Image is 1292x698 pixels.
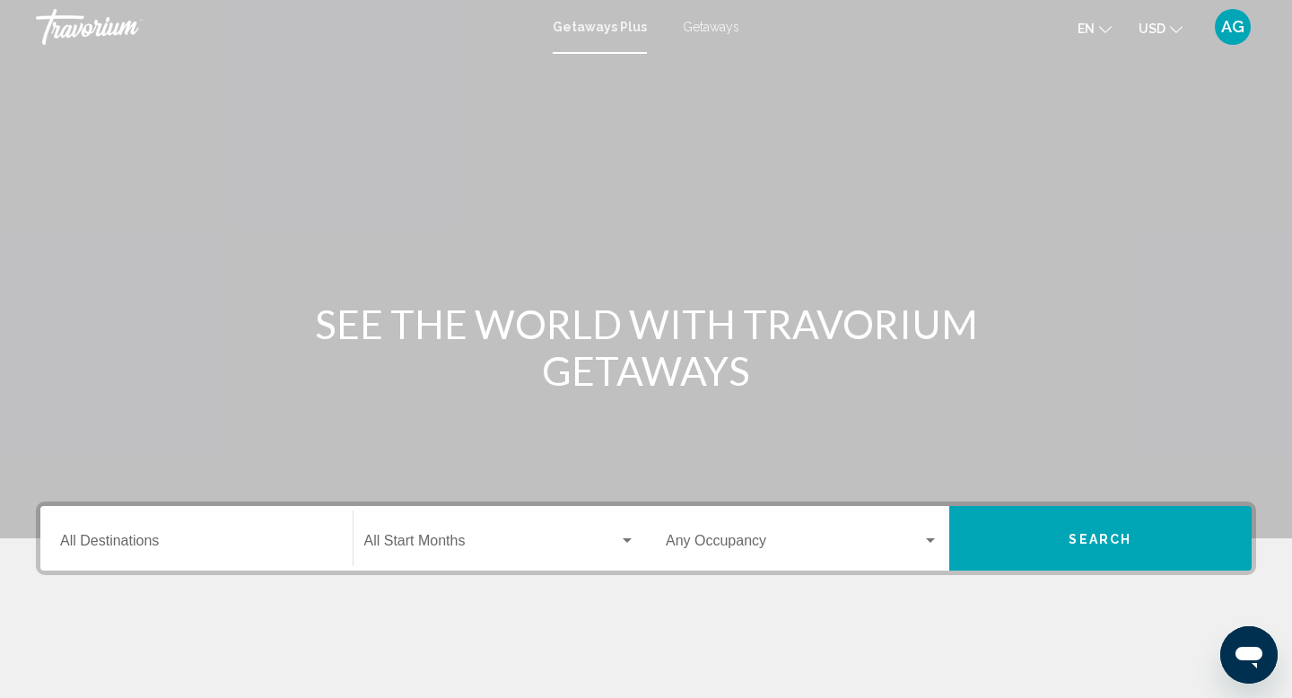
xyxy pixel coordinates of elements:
a: Travorium [36,9,535,45]
a: Getaways [683,20,739,34]
button: User Menu [1209,8,1256,46]
span: Search [1069,532,1131,546]
iframe: Button to launch messaging window [1220,626,1278,684]
div: Search widget [40,506,1252,571]
span: AG [1221,18,1244,36]
a: Getaways Plus [553,20,647,34]
button: Change currency [1139,15,1183,41]
span: en [1078,22,1095,36]
button: Search [949,506,1253,571]
span: USD [1139,22,1165,36]
button: Change language [1078,15,1112,41]
h1: SEE THE WORLD WITH TRAVORIUM GETAWAYS [310,301,982,394]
